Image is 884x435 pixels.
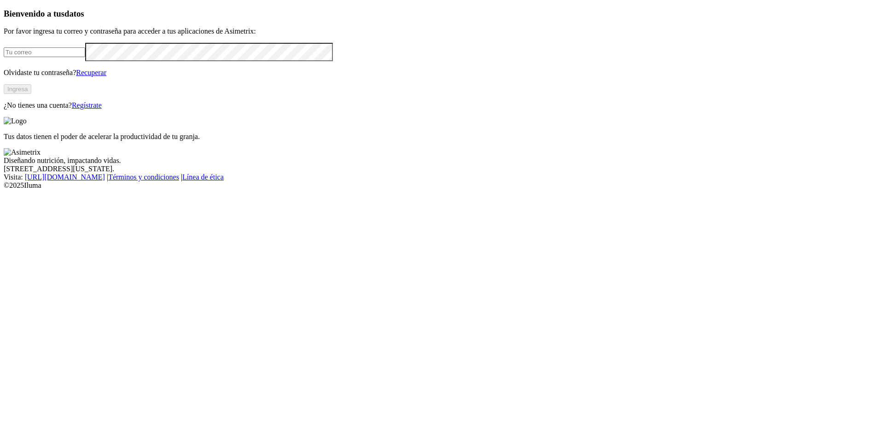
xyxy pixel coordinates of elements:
[182,173,224,181] a: Línea de ética
[4,148,41,157] img: Asimetrix
[4,173,880,181] div: Visita : | |
[72,101,102,109] a: Regístrate
[4,117,27,125] img: Logo
[4,165,880,173] div: [STREET_ADDRESS][US_STATE].
[4,9,880,19] h3: Bienvenido a tus
[4,181,880,190] div: © 2025 Iluma
[64,9,84,18] span: datos
[4,27,880,35] p: Por favor ingresa tu correo y contraseña para acceder a tus aplicaciones de Asimetrix:
[4,101,880,110] p: ¿No tienes una cuenta?
[4,133,880,141] p: Tus datos tienen el poder de acelerar la productividad de tu granja.
[4,84,31,94] button: Ingresa
[25,173,105,181] a: [URL][DOMAIN_NAME]
[4,157,880,165] div: Diseñando nutrición, impactando vidas.
[4,69,880,77] p: Olvidaste tu contraseña?
[76,69,106,76] a: Recuperar
[4,47,85,57] input: Tu correo
[108,173,179,181] a: Términos y condiciones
